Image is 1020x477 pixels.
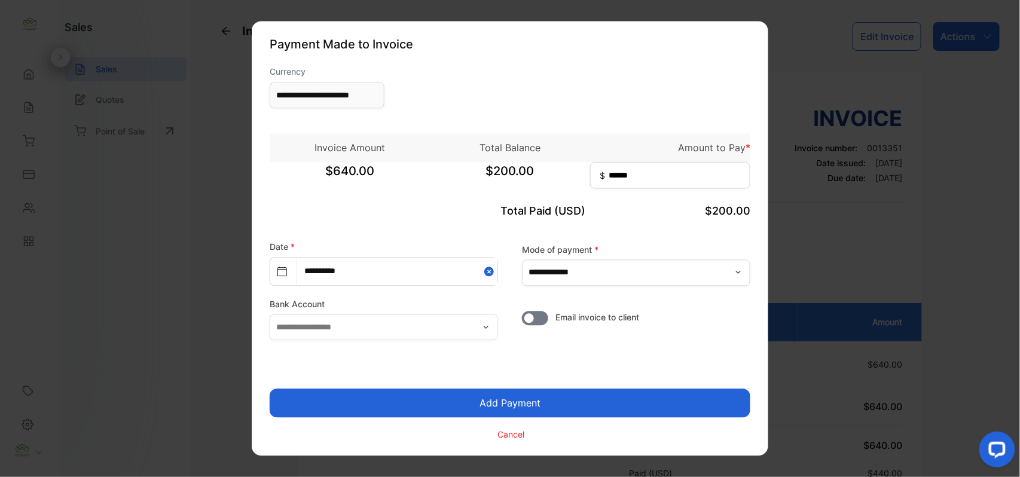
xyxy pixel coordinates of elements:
button: Add Payment [270,389,750,418]
p: Total Paid (USD) [430,203,590,219]
iframe: LiveChat chat widget [970,427,1020,477]
p: Amount to Pay [590,141,750,155]
p: Invoice Amount [270,141,430,155]
label: Bank Account [270,298,498,311]
button: Close [484,258,497,285]
span: Email invoice to client [555,311,639,324]
label: Currency [270,66,384,78]
p: Payment Made to Invoice [270,36,750,54]
label: Date [270,242,295,252]
p: Cancel [498,428,525,441]
span: $640.00 [270,163,430,192]
p: Total Balance [430,141,590,155]
span: $200.00 [430,163,590,192]
span: $200.00 [705,205,750,218]
label: Mode of payment [522,243,750,256]
span: $ [600,170,605,182]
